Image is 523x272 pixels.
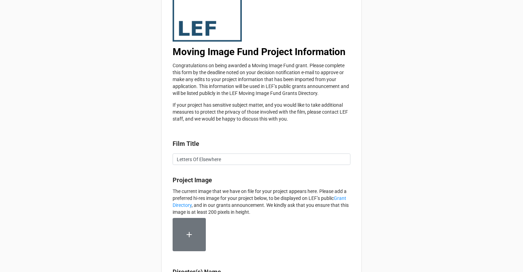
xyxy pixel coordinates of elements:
p: The current image that we have on file for your project appears here. Please add a preferred hi-r... [173,188,350,216]
a: Grant Directory [173,195,346,208]
p: Congratulations on being awarded a Moving Image Fund grant. Please complete this form by the dead... [173,62,350,97]
label: Film Title [173,139,199,149]
label: Project Image [173,175,212,185]
b: Moving Image Fund Project Information [173,46,346,58]
p: If your project has sensitive subject matter, and you would like to take additional measures to p... [173,102,350,122]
